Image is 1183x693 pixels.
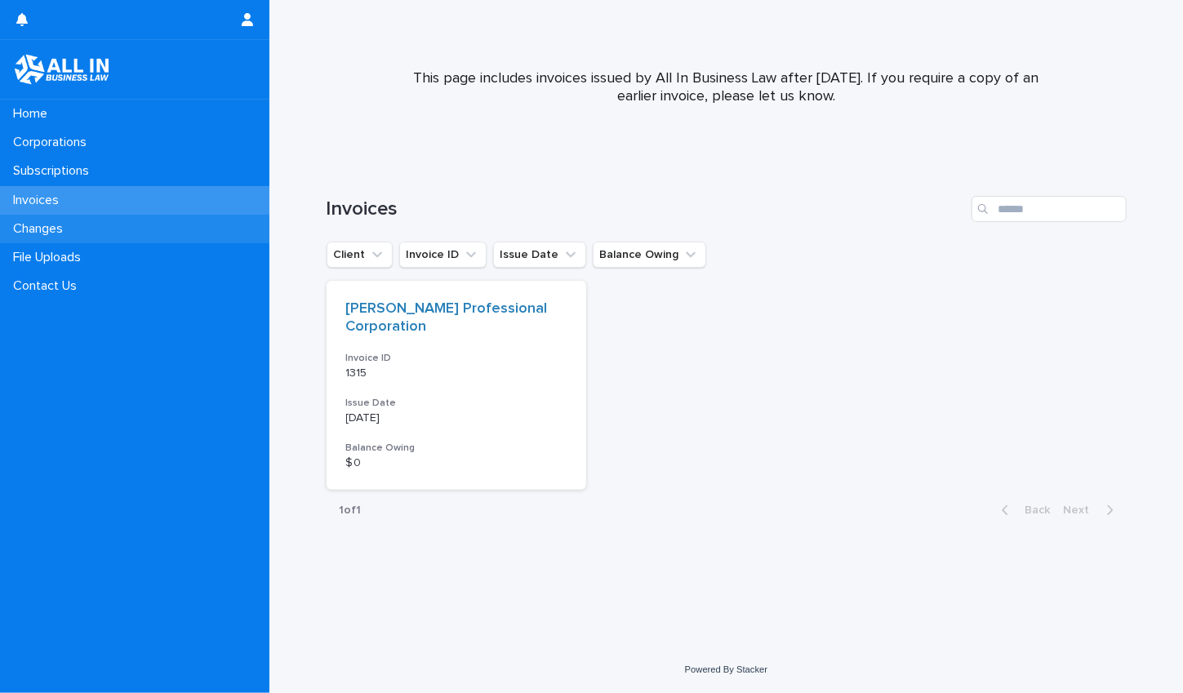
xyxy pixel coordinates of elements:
[346,411,567,425] p: [DATE]
[327,281,587,490] a: [PERSON_NAME] Professional Corporation Invoice ID1315Issue Date[DATE]Balance Owing$ 0
[7,135,100,150] p: Corporations
[346,442,567,455] h3: Balance Owing
[593,242,706,268] button: Balance Owing
[989,503,1057,518] button: Back
[327,198,965,221] h1: Invoices
[346,352,567,365] h3: Invoice ID
[346,366,567,380] p: 1315
[346,300,567,335] a: [PERSON_NAME] Professional Corporation
[327,491,375,531] p: 1 of 1
[327,242,393,268] button: Client
[493,242,586,268] button: Issue Date
[685,664,767,674] a: Powered By Stacker
[13,53,110,86] img: tZFo3tXJTahZtpq23GXw
[7,163,102,179] p: Subscriptions
[1016,504,1051,516] span: Back
[399,242,487,268] button: Invoice ID
[400,70,1053,105] p: This page includes invoices issued by All In Business Law after [DATE]. If you require a copy of ...
[7,106,60,122] p: Home
[7,221,76,237] p: Changes
[7,193,72,208] p: Invoices
[346,456,567,470] p: $ 0
[1064,504,1100,516] span: Next
[7,250,94,265] p: File Uploads
[7,278,90,294] p: Contact Us
[346,397,567,410] h3: Issue Date
[972,196,1127,222] input: Search
[1057,503,1127,518] button: Next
